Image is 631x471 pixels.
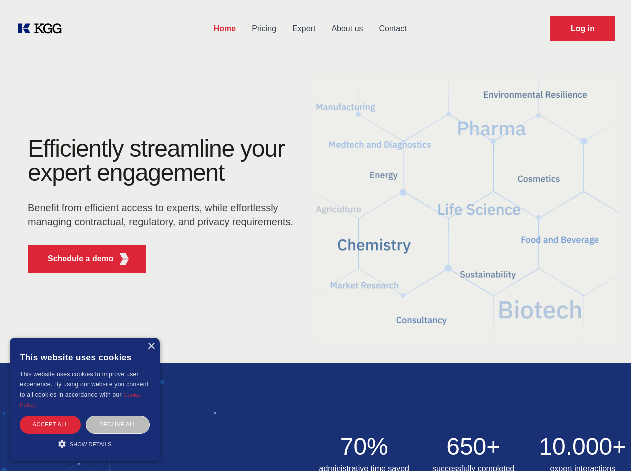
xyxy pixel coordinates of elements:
a: Request Demo [550,16,615,41]
a: Cookie Policy [20,392,142,408]
a: KOL Knowledge Platform: Talk to Key External Experts (KEE) [16,21,70,37]
a: Home [206,16,244,42]
div: Close [147,343,155,350]
p: Schedule a demo [48,253,114,265]
button: Schedule a demoKGG Fifth Element RED [28,245,146,273]
p: Benefit from efficient access to experts, while effortlessly managing contractual, regulatory, an... [28,201,300,229]
div: Accept all [20,416,81,433]
span: This website uses cookies to improve user experience. By using our website you consent to all coo... [20,371,148,398]
img: KGG Fifth Element RED [316,65,620,353]
a: Contact [371,16,415,42]
img: KGG Fifth Element RED [118,253,130,265]
a: Pricing [244,16,284,42]
div: Show details [20,439,150,449]
div: This website uses cookies [20,345,150,369]
div: Decline all [86,416,150,433]
h2: 650+ [425,435,522,459]
a: Expert [284,16,323,42]
h1: Efficiently streamline your expert engagement [28,137,300,185]
a: About us [323,16,371,42]
h2: 70% [316,435,413,459]
span: Show details [70,441,112,447]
